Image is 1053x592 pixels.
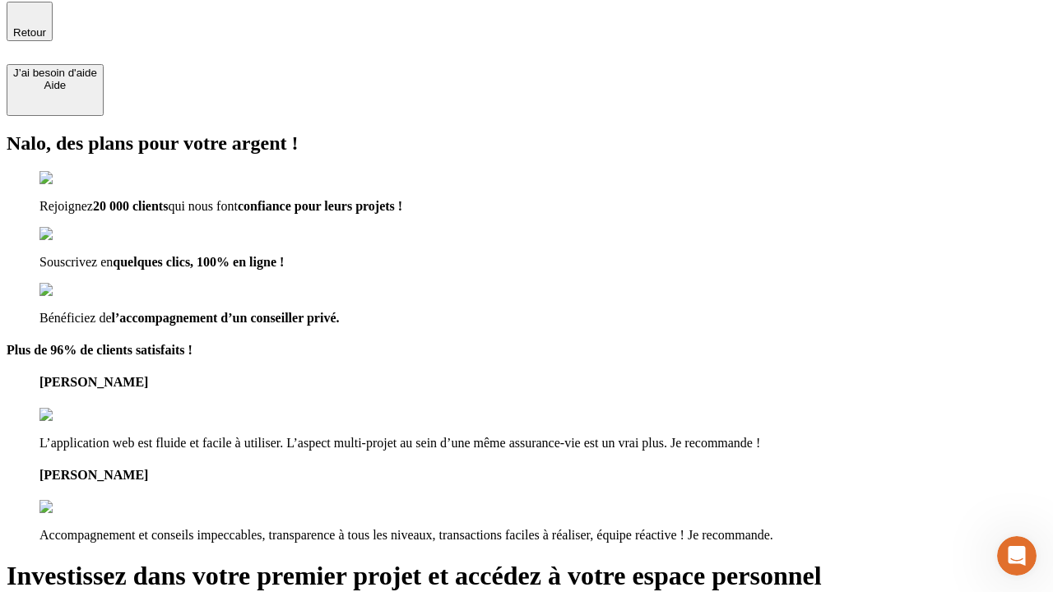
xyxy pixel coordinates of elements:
[113,255,284,269] span: quelques clics, 100% en ligne !
[39,255,113,269] span: Souscrivez en
[39,528,1046,543] p: Accompagnement et conseils impeccables, transparence à tous les niveaux, transactions faciles à r...
[7,2,53,41] button: Retour
[112,311,340,325] span: l’accompagnement d’un conseiller privé.
[7,132,1046,155] h2: Nalo, des plans pour votre argent !
[997,536,1037,576] iframe: Intercom live chat
[13,26,46,39] span: Retour
[238,199,402,213] span: confiance pour leurs projets !
[39,436,1046,451] p: L’application web est fluide et facile à utiliser. L’aspect multi-projet au sein d’une même assur...
[168,199,237,213] span: qui nous font
[39,500,121,515] img: reviews stars
[39,199,93,213] span: Rejoignez
[39,171,110,186] img: checkmark
[7,561,1046,591] h1: Investissez dans votre premier projet et accédez à votre espace personnel
[93,199,169,213] span: 20 000 clients
[39,311,112,325] span: Bénéficiez de
[7,64,104,116] button: J’ai besoin d'aideAide
[39,227,110,242] img: checkmark
[39,375,1046,390] h4: [PERSON_NAME]
[39,408,121,423] img: reviews stars
[39,283,110,298] img: checkmark
[7,343,1046,358] h4: Plus de 96% de clients satisfaits !
[13,67,97,79] div: J’ai besoin d'aide
[39,468,1046,483] h4: [PERSON_NAME]
[13,79,97,91] div: Aide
